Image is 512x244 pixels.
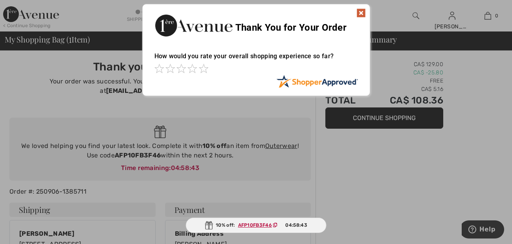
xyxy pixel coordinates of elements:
span: 04:58:43 [285,222,307,229]
img: x [356,8,366,18]
img: Thank You for Your Order [154,12,233,39]
div: 10% off: [185,218,327,233]
div: How would you rate your overall shopping experience so far? [154,44,358,75]
img: Gift.svg [205,221,213,229]
ins: AFP10FB3F46 [238,222,272,228]
span: Help [18,6,34,13]
span: Thank You for Your Order [235,22,347,33]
